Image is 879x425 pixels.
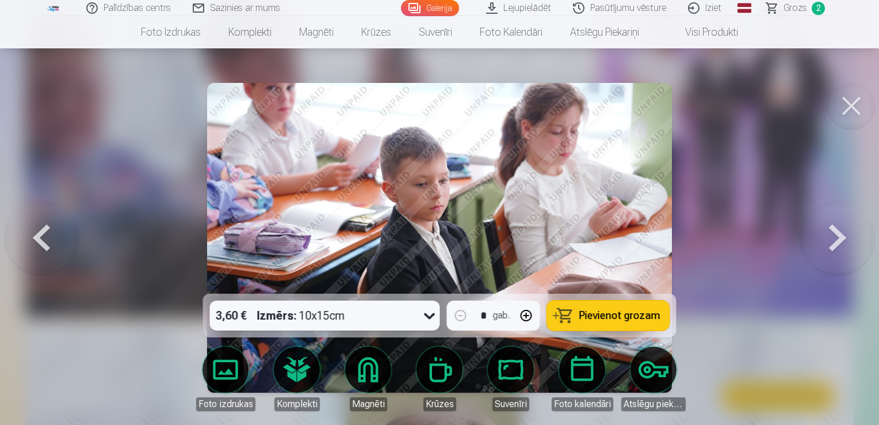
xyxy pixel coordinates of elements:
a: Visi produkti [653,16,752,48]
a: Foto kalendāri [466,16,556,48]
a: Suvenīri [405,16,466,48]
div: 3,60 € [210,301,253,331]
a: Atslēgu piekariņi [621,347,686,411]
div: 10x15cm [257,301,345,331]
div: Foto izdrukas [196,397,255,411]
a: Krūzes [407,347,472,411]
a: Krūzes [347,16,405,48]
img: /fa1 [47,5,60,12]
a: Suvenīri [479,347,543,411]
div: Suvenīri [492,397,529,411]
a: Magnēti [285,16,347,48]
a: Komplekti [265,347,329,411]
a: Magnēti [336,347,400,411]
span: 2 [812,2,825,15]
a: Komplekti [215,16,285,48]
a: Foto izdrukas [193,347,258,411]
strong: Izmērs : [257,308,297,324]
span: Grozs [784,1,807,15]
div: Magnēti [350,397,387,411]
a: Foto kalendāri [550,347,614,411]
div: gab. [493,309,510,322]
div: Foto kalendāri [552,397,613,411]
a: Atslēgu piekariņi [556,16,653,48]
button: Pievienot grozam [547,301,670,331]
span: Pievienot grozam [579,310,660,321]
div: Krūzes [423,397,456,411]
div: Komplekti [274,397,320,411]
div: Atslēgu piekariņi [621,397,686,411]
a: Foto izdrukas [127,16,215,48]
